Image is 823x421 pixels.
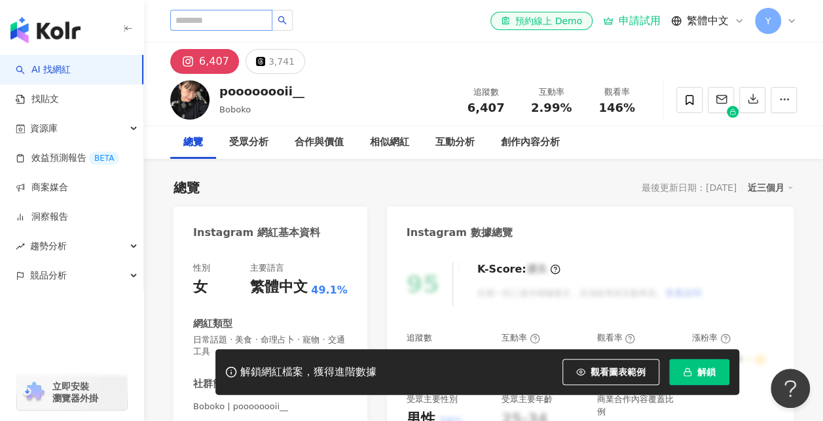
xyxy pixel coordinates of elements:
[193,277,208,297] div: 女
[370,135,409,150] div: 相似網紅
[193,262,210,274] div: 性別
[219,83,304,99] div: poooooooii__
[193,334,348,358] span: 日常話題 · 美食 · 命理占卜 · 寵物 · 交通工具
[502,348,551,368] div: 2.99%
[21,382,46,403] img: chrome extension
[598,101,635,114] span: 146%
[17,375,127,410] a: chrome extension立即安裝 瀏覽器外掛
[278,16,287,25] span: search
[669,359,729,385] button: 解鎖
[240,365,376,379] div: 解鎖網紅檔案，獲得進階數據
[591,367,646,377] span: 觀看圖表範例
[183,135,203,150] div: 總覽
[490,12,593,30] a: 預約線上 Demo
[467,101,505,114] span: 6,407
[16,242,25,251] span: rise
[311,283,348,297] span: 49.1%
[193,401,348,413] span: Boboko | poooooooii__
[592,86,642,99] div: 觀看率
[193,226,320,240] div: Instagram 網紅基本資料
[250,277,308,297] div: 繁體中文
[407,226,513,240] div: Instagram 數據總覽
[461,86,511,99] div: 追蹤數
[748,179,794,196] div: 近三個月
[642,182,737,193] div: 最後更新日期：[DATE]
[229,135,268,150] div: 受眾分析
[30,261,67,290] span: 競品分析
[16,152,119,165] a: 效益預測報告BETA
[596,332,635,344] div: 觀看率
[219,105,251,114] span: Boboko
[562,359,659,385] button: 觀看圖表範例
[477,262,560,277] div: K-Score :
[193,317,232,331] div: 網紅類型
[596,394,678,417] div: 商業合作內容覆蓋比例
[174,178,200,197] div: 總覽
[268,52,295,71] div: 3,741
[502,394,553,405] div: 受眾主要年齡
[16,181,68,194] a: 商案媒合
[16,63,71,76] a: searchAI 找網紅
[435,135,475,150] div: 互動分析
[526,86,576,99] div: 互動率
[603,14,661,27] a: 申請試用
[16,93,59,106] a: 找貼文
[687,14,729,28] span: 繁體中文
[30,231,67,261] span: 趨勢分析
[246,49,305,74] button: 3,741
[501,135,560,150] div: 創作內容分析
[765,14,771,28] span: Y
[52,380,98,404] span: 立即安裝 瀏覽器外掛
[170,49,239,74] button: 6,407
[170,80,210,120] img: KOL Avatar
[596,348,641,368] div: 146%
[250,262,284,274] div: 主要語言
[501,14,582,27] div: 預約線上 Demo
[407,332,432,344] div: 追蹤數
[697,367,716,377] span: 解鎖
[502,332,540,344] div: 互動率
[199,52,229,71] div: 6,407
[407,348,452,368] div: 6,407
[407,394,458,405] div: 受眾主要性別
[692,332,731,344] div: 漲粉率
[531,101,572,114] span: 2.99%
[30,114,58,143] span: 資源庫
[295,135,344,150] div: 合作與價值
[16,210,68,224] a: 洞察報告
[10,17,81,43] img: logo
